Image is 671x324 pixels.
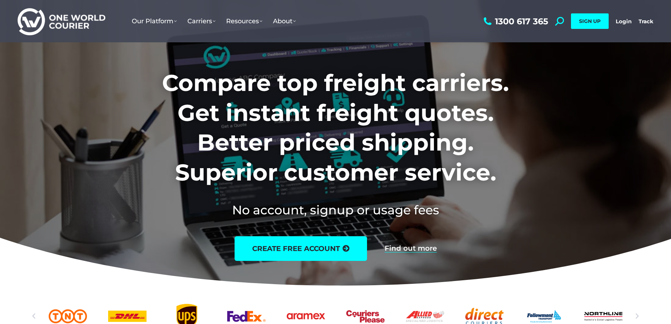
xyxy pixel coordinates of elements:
span: SIGN UP [579,18,601,24]
a: SIGN UP [571,13,609,29]
a: Login [616,18,632,25]
span: About [273,17,296,25]
h1: Compare top freight carriers. Get instant freight quotes. Better priced shipping. Superior custom... [116,68,555,187]
a: Our Platform [126,10,182,32]
a: About [268,10,301,32]
img: One World Courier [18,7,105,36]
a: 1300 617 365 [482,17,548,26]
a: create free account [235,236,367,261]
a: Carriers [182,10,221,32]
a: Resources [221,10,268,32]
span: Carriers [187,17,216,25]
h2: No account, signup or usage fees [116,201,555,219]
a: Track [639,18,653,25]
span: Our Platform [132,17,177,25]
span: Resources [226,17,262,25]
a: Find out more [385,245,437,252]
